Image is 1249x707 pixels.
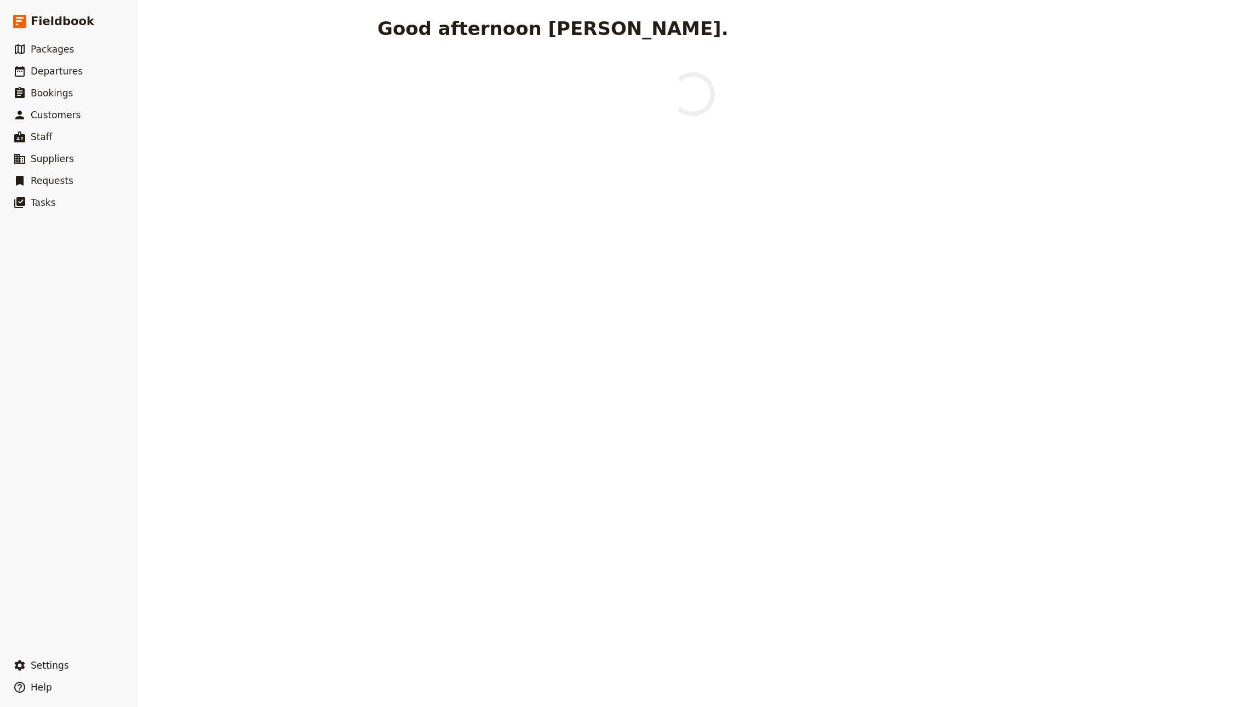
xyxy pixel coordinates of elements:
[31,44,74,55] span: Packages
[31,13,94,30] span: Fieldbook
[31,153,74,164] span: Suppliers
[31,88,73,99] span: Bookings
[377,18,729,39] h1: Good afternoon [PERSON_NAME].
[31,682,52,693] span: Help
[31,66,83,77] span: Departures
[31,660,69,671] span: Settings
[31,197,56,208] span: Tasks
[31,131,53,142] span: Staff
[31,175,73,186] span: Requests
[31,110,81,120] span: Customers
